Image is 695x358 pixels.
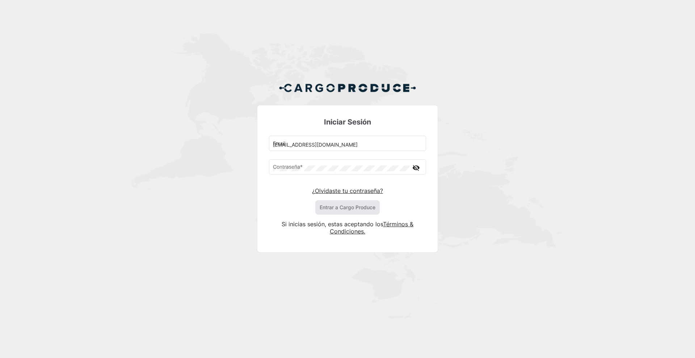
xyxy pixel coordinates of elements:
h3: Iniciar Sesión [269,117,426,127]
mat-icon: visibility_off [412,163,420,172]
img: Cargo Produce Logo [279,79,416,97]
a: Términos & Condiciones. [330,220,413,235]
span: Si inicias sesión, estas aceptando los [282,220,383,228]
a: ¿Olvidaste tu contraseña? [312,187,383,194]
